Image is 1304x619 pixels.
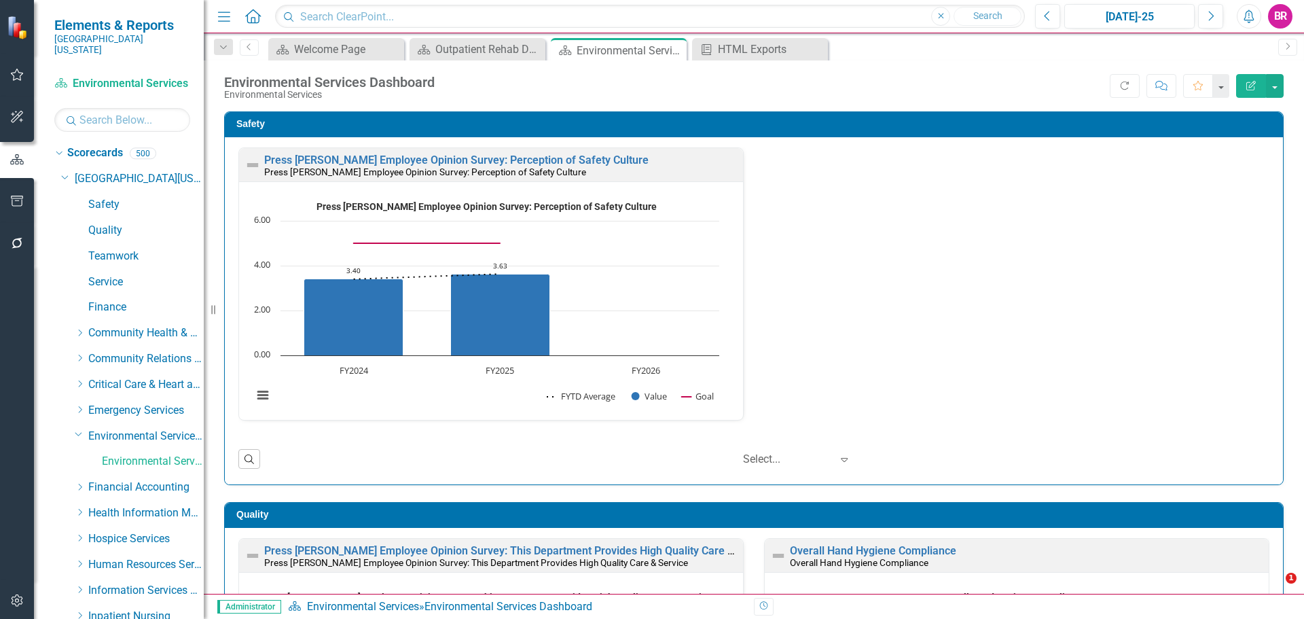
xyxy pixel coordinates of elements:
[88,249,204,264] a: Teamwork
[1268,4,1292,29] button: BR
[88,275,204,290] a: Service
[790,544,956,557] a: Overall Hand Hygiene Compliance
[316,201,657,212] text: Press [PERSON_NAME] Employee Opinion Survey: Perception of Safety Culture
[75,171,204,187] a: [GEOGRAPHIC_DATA][US_STATE]
[307,600,419,613] a: Environmental Services
[54,108,190,132] input: Search Below...
[88,403,204,419] a: Emergency Services
[695,41,825,58] a: HTML Exports
[264,154,649,166] a: Press [PERSON_NAME] Employee Opinion Survey: Perception of Safety Culture
[294,41,401,58] div: Welcome Page
[88,300,204,315] a: Finance
[88,583,204,599] a: Information Services Team
[88,531,204,547] a: Hospice Services
[246,196,726,417] svg: Interactive chart
[244,548,261,564] img: Not Defined
[1064,4,1195,29] button: [DATE]-25
[261,592,712,603] text: Press [PERSON_NAME] Employee Opinion Survey: This Department Provides High Quality Care & Service
[236,119,1276,129] h3: Safety
[346,266,361,275] text: 3.40
[54,33,190,56] small: [GEOGRAPHIC_DATA][US_STATE]
[236,510,1276,520] h3: Quality
[54,76,190,92] a: Environmental Services
[88,197,204,213] a: Safety
[88,506,204,521] a: Health Information Management Services
[67,145,123,161] a: Scorecards
[288,599,744,615] div: »
[451,274,550,355] path: FY2025, 3.63. Value.
[88,480,204,495] a: Financial Accounting
[486,364,514,376] text: FY2025
[954,7,1021,26] button: Search
[246,196,736,417] div: Press Ganey Employee Opinion Survey: Perception of Safety Culture. Highcharts interactive chart.
[413,41,542,58] a: Outpatient Rehab Dashboard
[254,258,270,270] text: 4.00
[718,41,825,58] div: HTML Exports
[340,364,369,376] text: FY2024
[88,223,204,238] a: Quality
[224,90,435,100] div: Environmental Services
[130,147,156,159] div: 500
[682,390,714,402] button: Show Goal
[275,5,1025,29] input: Search ClearPoint...
[253,386,272,405] button: View chart menu, Press Ganey Employee Opinion Survey: Perception of Safety Culture
[264,557,688,568] small: Press [PERSON_NAME] Employee Opinion Survey: This Department Provides High Quality Care & Service
[88,325,204,341] a: Community Health & Athletic Training
[577,42,683,59] div: Environmental Services Dashboard
[435,41,542,58] div: Outpatient Rehab Dashboard
[224,75,435,90] div: Environmental Services Dashboard
[790,557,928,568] small: Overall Hand Hygiene Compliance
[88,351,204,367] a: Community Relations Services
[88,377,204,393] a: Critical Care & Heart and Vascular Services
[547,390,617,402] button: Show FYTD Average
[938,592,1086,603] text: Overall Hand Hygiene Compliance
[244,157,261,173] img: Not Defined
[351,241,503,246] g: Goal, series 3 of 3. Line with 3 data points.
[88,557,204,573] a: Human Resources Services
[1286,573,1297,584] span: 1
[424,600,592,613] div: Environmental Services Dashboard
[264,544,774,557] a: Press [PERSON_NAME] Employee Opinion Survey: This Department Provides High Quality Care & Service
[254,303,270,315] text: 2.00
[1258,573,1290,605] iframe: Intercom live chat
[1069,9,1190,25] div: [DATE]-25
[770,548,786,564] img: Not Defined
[217,600,281,614] span: Administrator
[54,17,190,33] span: Elements & Reports
[254,213,270,226] text: 6.00
[102,454,204,470] a: Environmental Services
[264,166,586,177] small: Press [PERSON_NAME] Employee Opinion Survey: Perception of Safety Culture
[7,16,31,39] img: ClearPoint Strategy
[632,390,667,402] button: Show Value
[632,364,660,376] text: FY2026
[304,279,403,355] path: FY2024, 3.4. Value.
[493,261,507,270] text: 3.63
[238,147,744,421] div: Double-Click to Edit
[88,429,204,444] a: Environmental Services Team
[304,221,647,356] g: Value, series 2 of 3. Bar series with 3 bars.
[254,348,270,360] text: 0.00
[973,10,1002,21] span: Search
[272,41,401,58] a: Welcome Page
